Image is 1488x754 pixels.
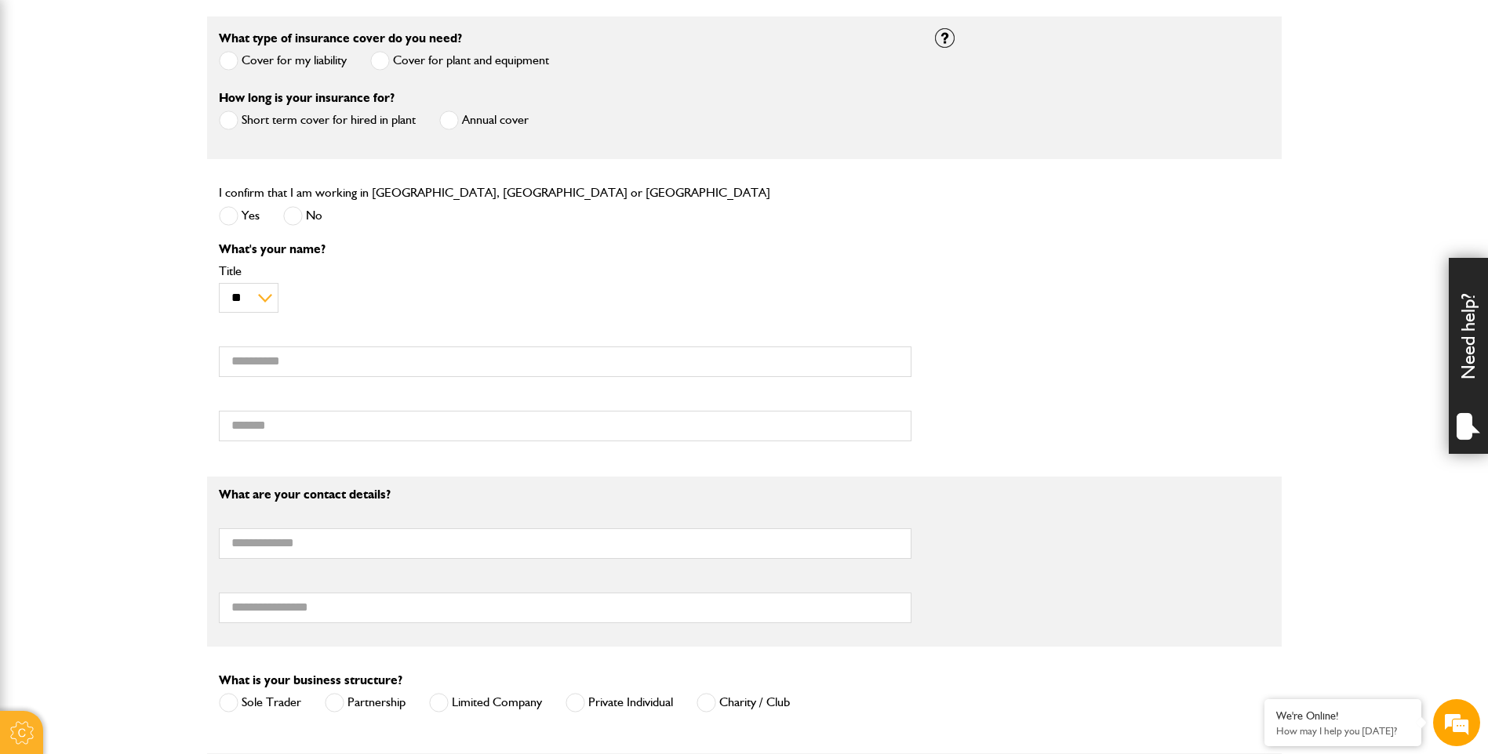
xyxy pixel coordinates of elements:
label: Sole Trader [219,693,301,712]
label: Short term cover for hired in plant [219,111,416,130]
label: Cover for my liability [219,51,347,71]
label: Charity / Club [697,693,790,712]
em: Start Chat [213,483,285,504]
label: Cover for plant and equipment [370,51,549,71]
label: What type of insurance cover do you need? [219,32,462,45]
label: I confirm that I am working in [GEOGRAPHIC_DATA], [GEOGRAPHIC_DATA] or [GEOGRAPHIC_DATA] [219,187,770,199]
label: No [283,206,322,226]
label: Partnership [325,693,406,712]
img: d_20077148190_company_1631870298795_20077148190 [27,87,66,109]
label: How long is your insurance for? [219,92,395,104]
label: Title [219,265,911,277]
input: Enter your last name [20,145,286,179]
p: How may I help you today? [1276,725,1410,737]
label: What is your business structure? [219,674,402,687]
div: Minimize live chat window [257,8,295,45]
label: Annual cover [439,111,529,130]
input: Enter your email address [20,191,286,226]
div: Chat with us now [82,88,264,108]
textarea: Type your message and hit 'Enter' [20,284,286,469]
div: Need help? [1449,258,1488,454]
label: Limited Company [429,693,542,712]
p: What's your name? [219,243,911,256]
p: What are your contact details? [219,488,911,501]
div: We're Online! [1276,709,1410,723]
input: Enter your phone number [20,237,286,272]
label: Private Individual [566,693,673,712]
label: Yes [219,206,260,226]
